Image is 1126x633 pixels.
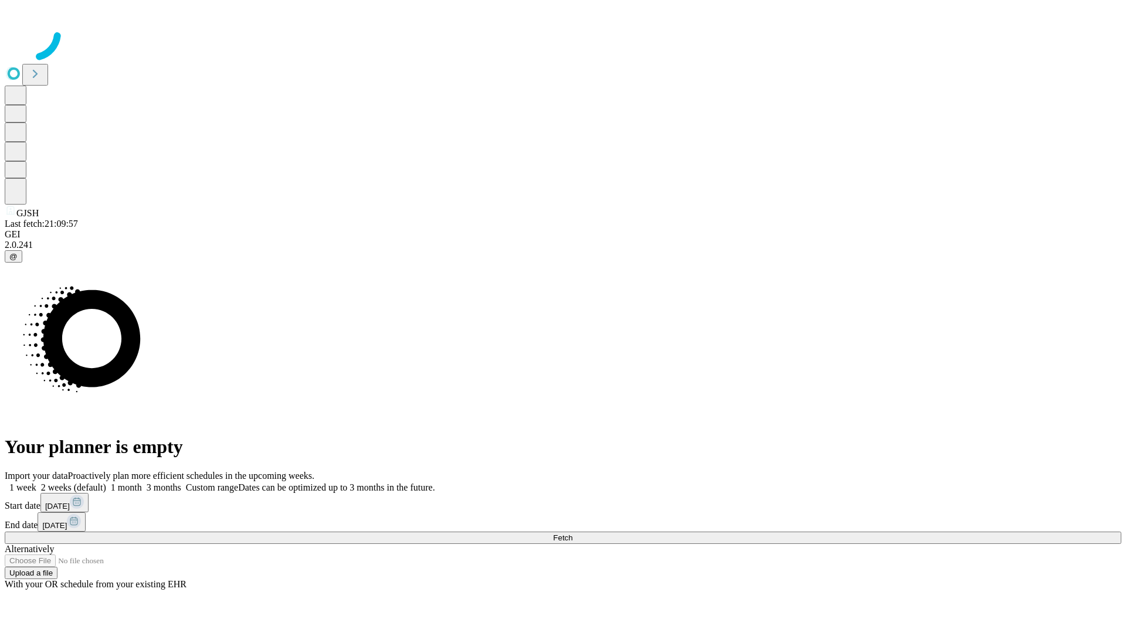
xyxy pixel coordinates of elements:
[9,482,36,492] span: 1 week
[5,493,1121,512] div: Start date
[5,240,1121,250] div: 2.0.241
[186,482,238,492] span: Custom range
[238,482,435,492] span: Dates can be optimized up to 3 months in the future.
[41,482,106,492] span: 2 weeks (default)
[16,208,39,218] span: GJSH
[5,229,1121,240] div: GEI
[68,471,314,481] span: Proactively plan more efficient schedules in the upcoming weeks.
[42,521,67,530] span: [DATE]
[5,219,78,229] span: Last fetch: 21:09:57
[5,567,57,579] button: Upload a file
[45,502,70,511] span: [DATE]
[147,482,181,492] span: 3 months
[5,579,186,589] span: With your OR schedule from your existing EHR
[5,471,68,481] span: Import your data
[40,493,89,512] button: [DATE]
[5,512,1121,532] div: End date
[5,532,1121,544] button: Fetch
[111,482,142,492] span: 1 month
[5,436,1121,458] h1: Your planner is empty
[553,533,572,542] span: Fetch
[5,544,54,554] span: Alternatively
[38,512,86,532] button: [DATE]
[5,250,22,263] button: @
[9,252,18,261] span: @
